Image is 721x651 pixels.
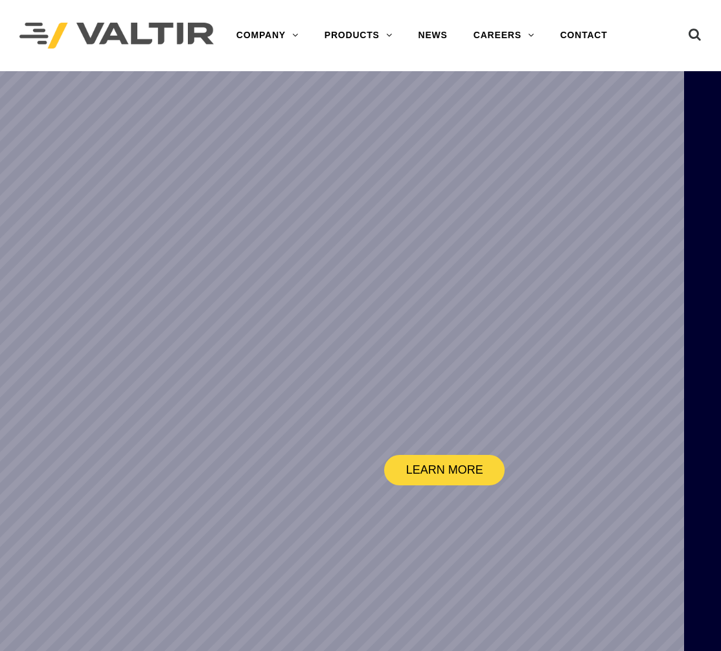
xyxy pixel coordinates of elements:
a: COMPANY [223,23,312,49]
a: LEARN MORE [384,455,505,485]
img: Valtir [19,23,214,49]
a: PRODUCTS [312,23,406,49]
a: CONTACT [547,23,621,49]
a: CAREERS [461,23,547,49]
a: NEWS [406,23,461,49]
